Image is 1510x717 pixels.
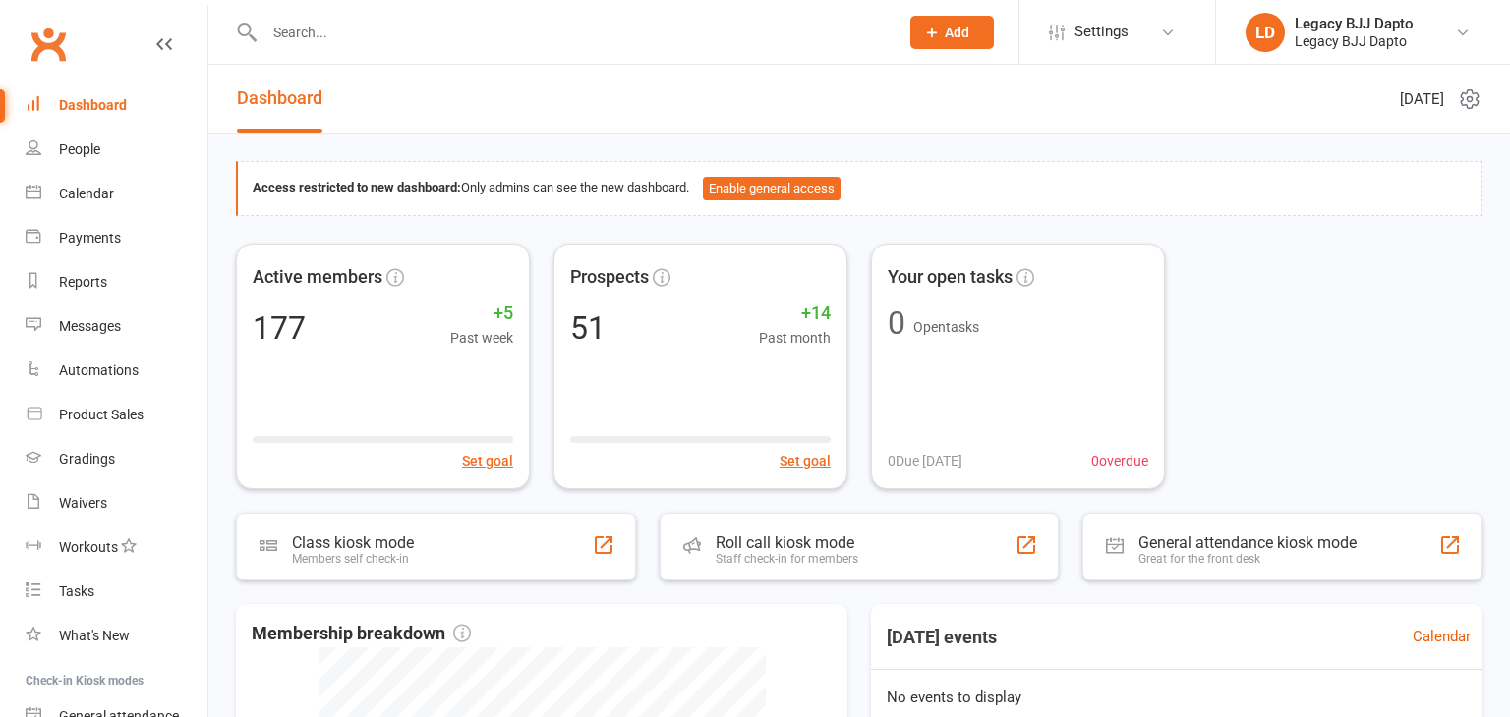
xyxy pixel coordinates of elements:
div: Messages [59,318,121,334]
div: 177 [253,312,306,344]
div: 0 [888,307,905,339]
div: Waivers [59,495,107,511]
span: Add [945,25,969,40]
div: Calendar [59,186,114,201]
a: Messages [26,304,207,349]
a: Gradings [26,437,207,481]
span: Prospects [570,263,649,292]
div: Workouts [59,539,118,555]
span: Past week [450,327,513,349]
strong: Access restricted to new dashboard: [253,180,461,194]
div: Product Sales [59,407,144,422]
a: Tasks [26,570,207,614]
span: +5 [450,300,513,328]
a: Dashboard [237,65,322,133]
a: Payments [26,216,207,260]
button: Set goal [462,450,513,471]
span: 0 overdue [1091,450,1148,471]
a: Automations [26,349,207,393]
div: Legacy BJJ Dapto [1295,32,1414,50]
button: Set goal [780,450,831,471]
a: Calendar [1413,625,1471,648]
span: +14 [759,300,831,328]
div: Tasks [59,583,94,599]
a: Waivers [26,481,207,525]
div: What's New [59,628,130,643]
a: Workouts [26,525,207,570]
button: Enable general access [703,177,841,200]
input: Search... [259,19,885,46]
span: Active members [253,263,382,292]
span: Open tasks [913,319,979,335]
div: Reports [59,274,107,290]
span: Membership breakdown [252,620,471,648]
div: Staff check-in for members [716,552,858,566]
a: Calendar [26,172,207,216]
a: People [26,128,207,172]
a: Clubworx [24,20,73,69]
div: Dashboard [59,97,127,113]
button: Add [910,16,994,49]
div: Only admins can see the new dashboard. [253,177,1467,200]
div: Great for the front desk [1138,552,1357,566]
div: 51 [570,312,606,344]
span: 0 Due [DATE] [888,450,962,471]
span: Past month [759,327,831,349]
div: General attendance kiosk mode [1138,533,1357,552]
a: What's New [26,614,207,658]
div: Gradings [59,451,115,467]
div: Class kiosk mode [292,533,414,552]
div: LD [1246,13,1285,52]
a: Product Sales [26,393,207,437]
div: Payments [59,230,121,246]
a: Reports [26,260,207,304]
div: Automations [59,362,139,378]
div: People [59,141,100,157]
div: Members self check-in [292,552,414,566]
h3: [DATE] events [871,620,1013,655]
div: Legacy BJJ Dapto [1295,15,1414,32]
span: Settings [1074,10,1129,54]
span: Your open tasks [888,263,1013,292]
span: [DATE] [1400,87,1444,111]
div: Roll call kiosk mode [716,533,858,552]
a: Dashboard [26,83,207,128]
